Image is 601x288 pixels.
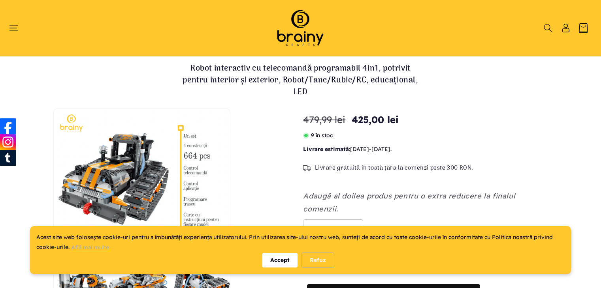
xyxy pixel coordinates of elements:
[350,146,369,153] span: [DATE]
[303,146,349,153] b: Livrare estimată
[303,191,515,213] em: Adaugă al doilea produs pentru o extra reducere la finalul comenzii.
[543,24,553,32] summary: Căutați
[352,112,399,127] span: 425,00 lei
[315,165,473,172] span: Livrare gratuită în toată țara la comenzi peste 300 RON.
[71,244,109,251] a: Află mai multe
[371,146,390,153] span: [DATE]
[262,253,298,267] div: Accept
[303,112,345,127] s: 479,99 lei
[301,252,334,268] div: Refuz
[182,63,419,98] h1: Robot interactiv cu telecomandă programabil 4in1, potrivit pentru interior și exterior, Robot/Tan...
[303,131,540,140] p: 9 în stoc
[36,232,565,252] div: Acest site web folosește cookie-uri pentru a îmbunătăți experiența utilizatorului. Prin utilizare...
[13,24,23,32] summary: Meniu
[267,8,334,48] img: Brainy Crafts
[303,144,540,154] p: : - .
